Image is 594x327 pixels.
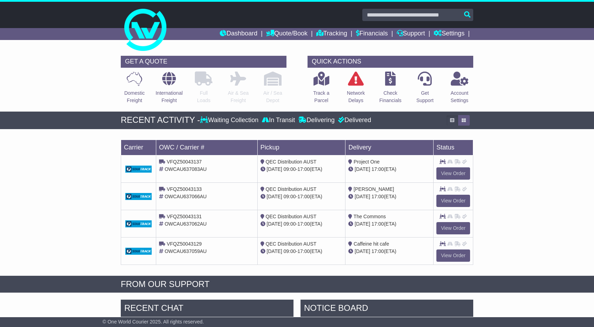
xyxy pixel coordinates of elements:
a: Dashboard [220,28,257,40]
span: [DATE] [267,166,282,172]
span: [DATE] [267,221,282,227]
div: NOTICE BOARD [301,300,473,319]
span: [DATE] [355,194,370,199]
span: [DATE] [355,221,370,227]
span: © One World Courier 2025. All rights reserved. [103,319,204,325]
div: In Transit [260,116,297,124]
a: Settings [434,28,464,40]
p: Network Delays [347,89,365,104]
a: Financials [356,28,388,40]
div: (ETA) [348,248,430,255]
p: Air & Sea Freight [228,89,249,104]
span: VFQZ50043137 [167,159,202,165]
div: Waiting Collection [200,116,260,124]
div: RECENT ACTIVITY - [121,115,200,125]
p: Track a Parcel [313,89,329,104]
span: Project One [354,159,379,165]
span: 09:00 [284,221,296,227]
span: 17:00 [297,221,310,227]
span: 17:00 [371,248,384,254]
a: Quote/Book [266,28,308,40]
span: OWCAU637062AU [165,221,207,227]
a: View Order [436,167,470,180]
span: [DATE] [267,194,282,199]
span: VFQZ50043129 [167,241,202,247]
span: The Commons [354,214,386,219]
p: Get Support [416,89,434,104]
p: Check Financials [379,89,402,104]
div: (ETA) [348,193,430,200]
a: Support [397,28,425,40]
img: GetCarrierServiceDarkLogo [125,248,152,255]
span: 17:00 [371,221,384,227]
a: Track aParcel [313,71,330,108]
span: OWCAU637083AU [165,166,207,172]
div: (ETA) [348,166,430,173]
span: [PERSON_NAME] [354,186,394,192]
td: Status [434,140,473,155]
div: - (ETA) [260,220,343,228]
span: QEC Distribution AUST [266,186,317,192]
img: GetCarrierServiceDarkLogo [125,193,152,200]
img: GetCarrierServiceDarkLogo [125,166,152,173]
span: 09:00 [284,194,296,199]
span: 09:00 [284,248,296,254]
a: InternationalFreight [155,71,183,108]
div: - (ETA) [260,248,343,255]
span: 17:00 [297,166,310,172]
a: View Order [436,222,470,234]
div: GET A QUOTE [121,56,286,68]
div: (ETA) [348,220,430,228]
span: QEC Distribution AUST [266,214,317,219]
a: View Order [436,195,470,207]
a: DomesticFreight [124,71,145,108]
img: GetCarrierServiceDarkLogo [125,220,152,227]
a: Tracking [316,28,347,40]
div: QUICK ACTIONS [308,56,473,68]
a: AccountSettings [450,71,469,108]
span: OWCAU637066AU [165,194,207,199]
span: Caffeine hit cafe [354,241,389,247]
p: Air / Sea Depot [263,89,282,104]
span: QEC Distribution AUST [266,159,317,165]
div: - (ETA) [260,166,343,173]
div: Delivering [297,116,336,124]
div: - (ETA) [260,193,343,200]
p: Full Loads [195,89,212,104]
a: GetSupport [416,71,434,108]
span: 17:00 [371,166,384,172]
span: 17:00 [297,194,310,199]
a: NetworkDelays [346,71,365,108]
td: OWC / Carrier # [156,140,258,155]
a: CheckFinancials [379,71,402,108]
span: QEC Distribution AUST [266,241,317,247]
p: Account Settings [451,89,469,104]
td: Carrier [121,140,156,155]
p: Domestic Freight [124,89,145,104]
span: 17:00 [297,248,310,254]
span: [DATE] [267,248,282,254]
span: VFQZ50043133 [167,186,202,192]
div: FROM OUR SUPPORT [121,279,473,289]
span: VFQZ50043131 [167,214,202,219]
span: [DATE] [355,248,370,254]
span: OWCAU637059AU [165,248,207,254]
span: 17:00 [371,194,384,199]
div: RECENT CHAT [121,300,293,319]
td: Pickup [257,140,345,155]
div: Delivered [336,116,371,124]
span: 09:00 [284,166,296,172]
a: View Order [436,249,470,262]
td: Delivery [345,140,434,155]
p: International Freight [156,89,183,104]
span: [DATE] [355,166,370,172]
